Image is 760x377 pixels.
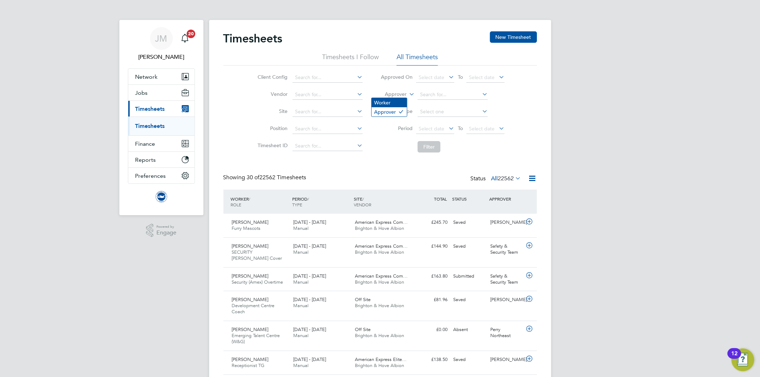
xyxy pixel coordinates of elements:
span: [PERSON_NAME] [232,356,269,362]
div: [PERSON_NAME] [487,294,524,306]
div: WORKER [229,192,291,211]
span: Select date [469,74,495,81]
span: VENDOR [354,202,371,207]
span: Select date [419,74,444,81]
div: Showing [223,174,308,181]
span: [DATE] - [DATE] [293,273,326,279]
label: Client Config [255,74,288,80]
span: [DATE] - [DATE] [293,296,326,303]
span: Jobs [135,89,148,96]
button: Finance [128,136,195,151]
label: All [491,175,521,182]
span: Brighton & Hove Albion [355,332,404,339]
span: Engage [156,230,176,236]
div: [PERSON_NAME] [487,354,524,366]
input: Search for... [418,90,488,100]
span: American Express Com… [355,219,408,225]
span: Development Centre Coach [232,303,275,315]
span: [PERSON_NAME] [232,219,269,225]
input: Search for... [293,90,363,100]
span: To [456,124,465,133]
div: Timesheets [128,117,195,135]
nav: Main navigation [119,20,203,215]
div: £144.90 [414,241,451,252]
span: ROLE [231,202,242,207]
span: JM [155,34,167,43]
span: Manual [293,225,309,231]
label: Period [381,125,413,131]
input: Search for... [293,73,363,83]
div: Saved [451,217,488,228]
span: Manual [293,249,309,255]
div: Saved [451,294,488,306]
div: 12 [731,353,738,363]
img: brightonandhovealbion-logo-retina.png [156,191,167,202]
span: Brighton & Hove Albion [355,362,404,368]
li: Timesheets I Follow [322,53,379,66]
span: Brighton & Hove Albion [355,249,404,255]
li: Approver [372,107,407,117]
a: Go to home page [128,191,195,202]
span: Off Site [355,326,371,332]
label: Position [255,125,288,131]
div: Saved [451,354,488,366]
div: £0.00 [414,324,451,336]
div: £163.80 [414,270,451,282]
div: Submitted [451,270,488,282]
span: TOTAL [434,196,447,202]
div: £245.70 [414,217,451,228]
span: SECURITY [PERSON_NAME] Cover [232,249,282,261]
span: Reports [135,156,156,163]
span: Jo Morris [128,53,195,61]
div: Status [471,174,523,184]
button: Open Resource Center, 12 new notifications [731,348,754,371]
span: Preferences [135,172,166,179]
span: Receptionist TG [232,362,265,368]
label: Timesheet ID [255,142,288,149]
div: Perry Northeast [487,324,524,342]
label: Approver [374,91,407,98]
button: Jobs [128,85,195,100]
input: Search for... [293,107,363,117]
div: £81.96 [414,294,451,306]
span: / [249,196,250,202]
button: Network [128,69,195,84]
div: STATUS [451,192,488,205]
span: 30 of [247,174,260,181]
span: American Express Com… [355,273,408,279]
span: Powered by [156,224,176,230]
input: Search for... [293,141,363,151]
span: [PERSON_NAME] [232,243,269,249]
span: [DATE] - [DATE] [293,219,326,225]
span: Manual [293,279,309,285]
span: Security (Amex) Overtime [232,279,283,285]
label: Vendor [255,91,288,97]
span: / [307,196,309,202]
span: To [456,72,465,82]
div: PERIOD [290,192,352,211]
label: Site [255,108,288,114]
div: Safety & Security Team [487,241,524,258]
label: Approved On [381,74,413,80]
span: TYPE [292,202,302,207]
span: Furry Mascots [232,225,261,231]
span: 20 [187,30,195,38]
h2: Timesheets [223,31,283,46]
span: [DATE] - [DATE] [293,326,326,332]
span: Brighton & Hove Albion [355,225,404,231]
span: 22562 [498,175,514,182]
div: Absent [451,324,488,336]
span: Brighton & Hove Albion [355,303,404,309]
div: Saved [451,241,488,252]
li: All Timesheets [397,53,438,66]
input: Select one [418,107,488,117]
span: Manual [293,303,309,309]
span: Emerging Talent Centre (W&G) [232,332,280,345]
button: Preferences [128,168,195,184]
span: Off Site [355,296,371,303]
div: Safety & Security Team [487,270,524,288]
span: Finance [135,140,155,147]
span: 22562 Timesheets [247,174,306,181]
span: [PERSON_NAME] [232,296,269,303]
span: Manual [293,332,309,339]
